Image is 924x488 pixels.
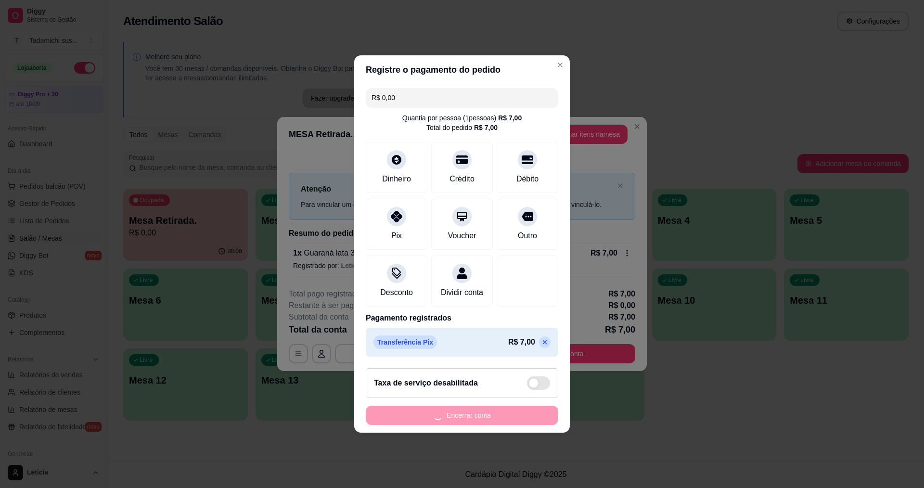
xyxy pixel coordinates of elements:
header: Registre o pagamento do pedido [354,55,570,84]
p: R$ 7,00 [508,336,535,348]
div: R$ 7,00 [498,113,522,123]
div: Outro [518,230,537,242]
div: Quantia por pessoa ( 1 pessoas) [402,113,522,123]
div: Voucher [448,230,476,242]
p: Transferência Pix [373,335,437,349]
div: Dinheiro [382,173,411,185]
input: Ex.: hambúrguer de cordeiro [372,88,552,107]
div: Crédito [449,173,475,185]
div: Pix [391,230,402,242]
div: Total do pedido [426,123,498,132]
button: Close [552,57,568,73]
div: R$ 7,00 [474,123,498,132]
div: Dividir conta [441,287,483,298]
h2: Taxa de serviço desabilitada [374,377,478,389]
div: Desconto [380,287,413,298]
p: Pagamento registrados [366,312,558,324]
div: Débito [516,173,539,185]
